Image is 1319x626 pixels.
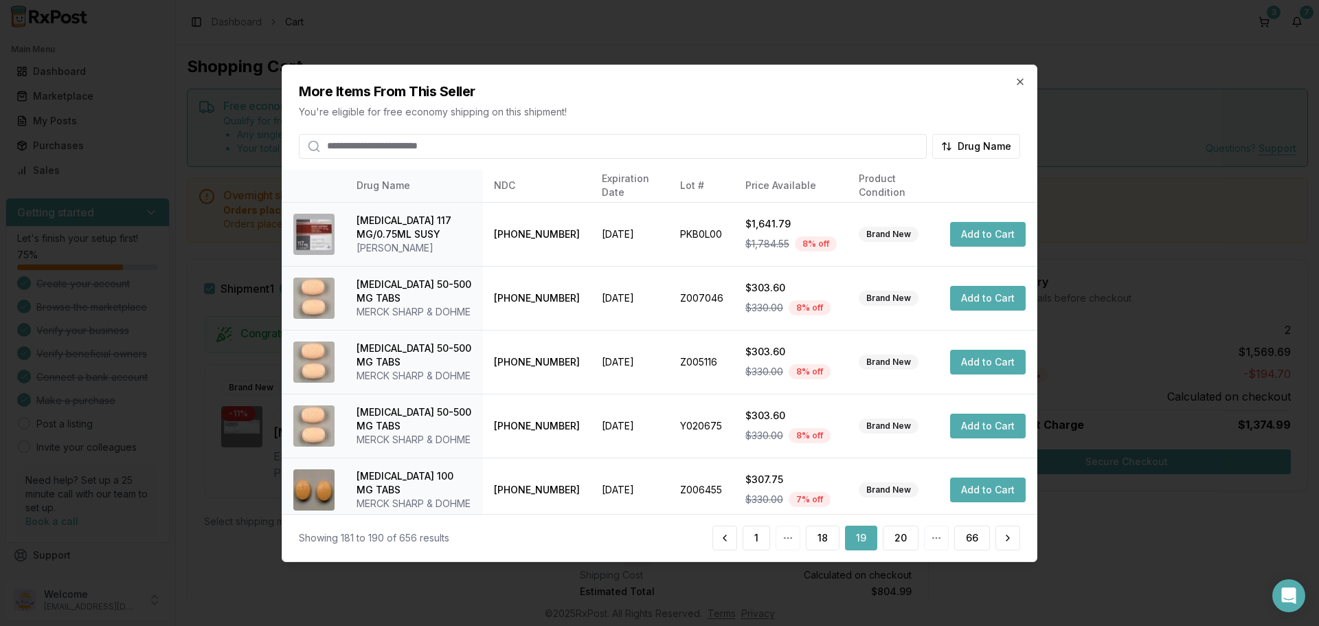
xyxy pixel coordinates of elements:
span: $330.00 [745,493,783,506]
div: Brand New [859,418,918,434]
th: Product Condition [848,169,939,202]
td: [DATE] [591,330,669,394]
span: $330.00 [745,365,783,379]
div: MERCK SHARP & DOHME [357,305,472,319]
div: 8 % off [789,428,831,443]
button: Add to Cart [950,350,1026,375]
span: Drug Name [958,139,1011,153]
div: Brand New [859,227,918,242]
div: $307.75 [745,473,837,487]
h2: More Items From This Seller [299,81,1020,100]
td: [PHONE_NUMBER] [483,394,591,458]
button: Add to Cart [950,478,1026,502]
div: [MEDICAL_DATA] 100 MG TABS [357,469,472,497]
img: Invega Sustenna 117 MG/0.75ML SUSY [293,214,335,255]
td: Y020675 [669,394,734,458]
td: [PHONE_NUMBER] [483,202,591,266]
div: $303.60 [745,345,837,359]
td: [PHONE_NUMBER] [483,330,591,394]
div: $1,641.79 [745,217,837,231]
td: [DATE] [591,394,669,458]
div: [MEDICAL_DATA] 50-500 MG TABS [357,405,472,433]
button: Add to Cart [950,286,1026,311]
div: MERCK SHARP & DOHME [357,497,472,511]
span: $1,784.55 [745,237,789,251]
button: Add to Cart [950,414,1026,438]
button: 20 [883,526,918,550]
button: 1 [743,526,770,550]
td: [DATE] [591,458,669,522]
div: 8 % off [795,236,837,251]
div: Brand New [859,291,918,306]
p: You're eligible for free economy shipping on this shipment! [299,104,1020,118]
img: Janumet 50-500 MG TABS [293,405,335,447]
th: Lot # [669,169,734,202]
div: Brand New [859,355,918,370]
td: [PHONE_NUMBER] [483,266,591,330]
div: $303.60 [745,409,837,423]
th: Drug Name [346,169,483,202]
button: Add to Cart [950,222,1026,247]
div: $303.60 [745,281,837,295]
span: $330.00 [745,301,783,315]
img: Janumet 50-500 MG TABS [293,342,335,383]
div: Brand New [859,482,918,498]
div: [MEDICAL_DATA] 50-500 MG TABS [357,278,472,305]
button: 19 [845,526,877,550]
td: PKB0L00 [669,202,734,266]
div: [PERSON_NAME] [357,241,472,255]
td: [DATE] [591,266,669,330]
td: [PHONE_NUMBER] [483,458,591,522]
button: 18 [806,526,839,550]
button: Drug Name [932,133,1020,158]
td: Z006455 [669,458,734,522]
div: MERCK SHARP & DOHME [357,369,472,383]
td: Z007046 [669,266,734,330]
td: Z005116 [669,330,734,394]
button: 66 [954,526,990,550]
div: 7 % off [789,492,831,507]
th: NDC [483,169,591,202]
div: [MEDICAL_DATA] 117 MG/0.75ML SUSY [357,214,472,241]
div: 8 % off [789,364,831,379]
span: $330.00 [745,429,783,443]
th: Expiration Date [591,169,669,202]
img: Janumet 50-500 MG TABS [293,278,335,319]
div: 8 % off [789,300,831,315]
th: Price Available [734,169,848,202]
td: [DATE] [591,202,669,266]
div: MERCK SHARP & DOHME [357,433,472,447]
div: Showing 181 to 190 of 656 results [299,531,449,545]
img: Januvia 100 MG TABS [293,469,335,511]
div: [MEDICAL_DATA] 50-500 MG TABS [357,342,472,369]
